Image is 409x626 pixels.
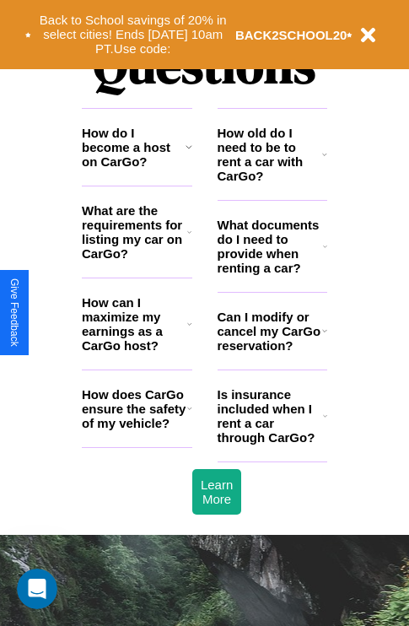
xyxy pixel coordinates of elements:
button: Learn More [192,469,241,515]
h3: How does CarGo ensure the safety of my vehicle? [82,387,187,430]
div: Give Feedback [8,278,20,347]
iframe: Intercom live chat [17,569,57,609]
button: Back to School savings of 20% in select cities! Ends [DATE] 10am PT.Use code: [31,8,235,61]
h3: How old do I need to be to rent a car with CarGo? [218,126,323,183]
h3: How do I become a host on CarGo? [82,126,186,169]
h3: How can I maximize my earnings as a CarGo host? [82,295,187,353]
h3: Is insurance included when I rent a car through CarGo? [218,387,323,445]
h3: What documents do I need to provide when renting a car? [218,218,324,275]
h3: Can I modify or cancel my CarGo reservation? [218,310,322,353]
b: BACK2SCHOOL20 [235,28,347,42]
h3: What are the requirements for listing my car on CarGo? [82,203,187,261]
